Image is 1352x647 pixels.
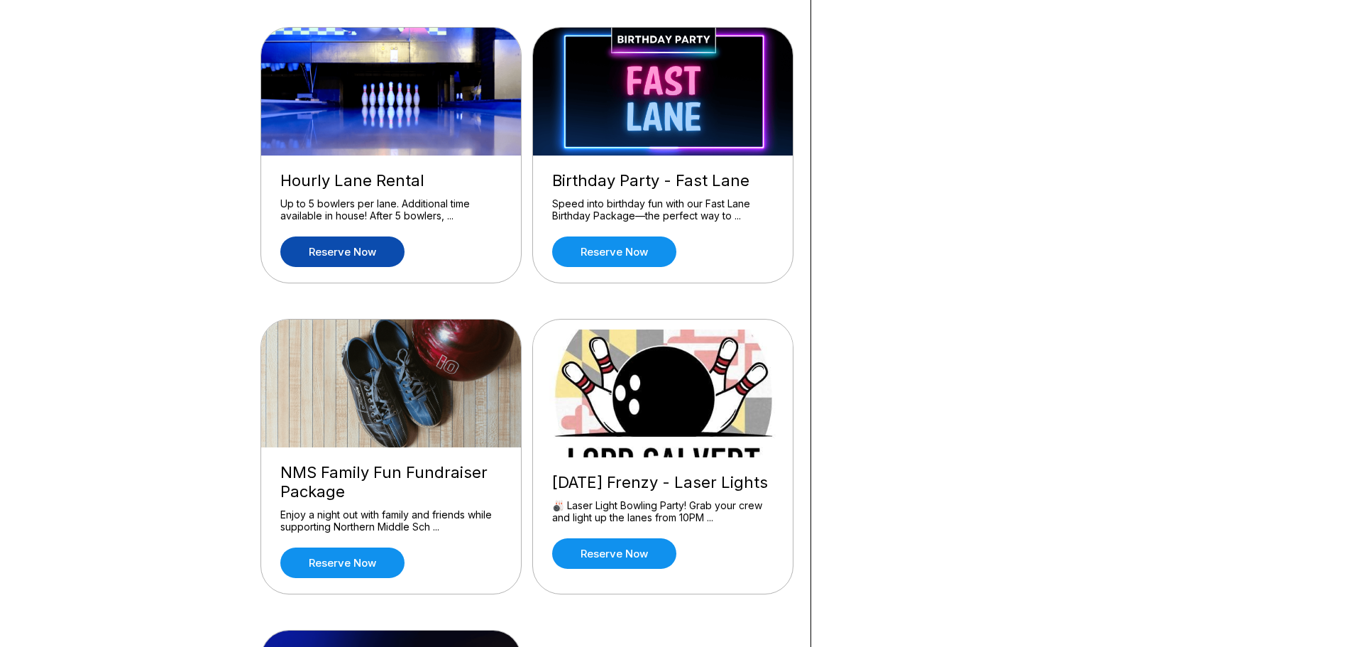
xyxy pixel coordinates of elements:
div: NMS Family Fun Fundraiser Package [280,463,502,501]
a: Reserve now [552,538,676,569]
img: Hourly Lane Rental [261,28,522,156]
a: Reserve now [280,236,405,267]
div: Hourly Lane Rental [280,171,502,190]
div: Up to 5 bowlers per lane. Additional time available in house! After 5 bowlers, ... [280,197,502,222]
div: [DATE] Frenzy - Laser Lights [552,473,774,492]
div: Speed into birthday fun with our Fast Lane Birthday Package—the perfect way to ... [552,197,774,222]
div: 🎳 Laser Light Bowling Party! Grab your crew and light up the lanes from 10PM ... [552,499,774,524]
img: Birthday Party - Fast Lane [533,28,794,156]
div: Birthday Party - Fast Lane [552,171,774,190]
a: Reserve now [552,236,676,267]
a: Reserve now [280,548,405,578]
img: NMS Family Fun Fundraiser Package [261,320,522,447]
div: Enjoy a night out with family and friends while supporting Northern Middle Sch ... [280,509,502,533]
img: Friday Frenzy - Laser Lights [533,330,794,457]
